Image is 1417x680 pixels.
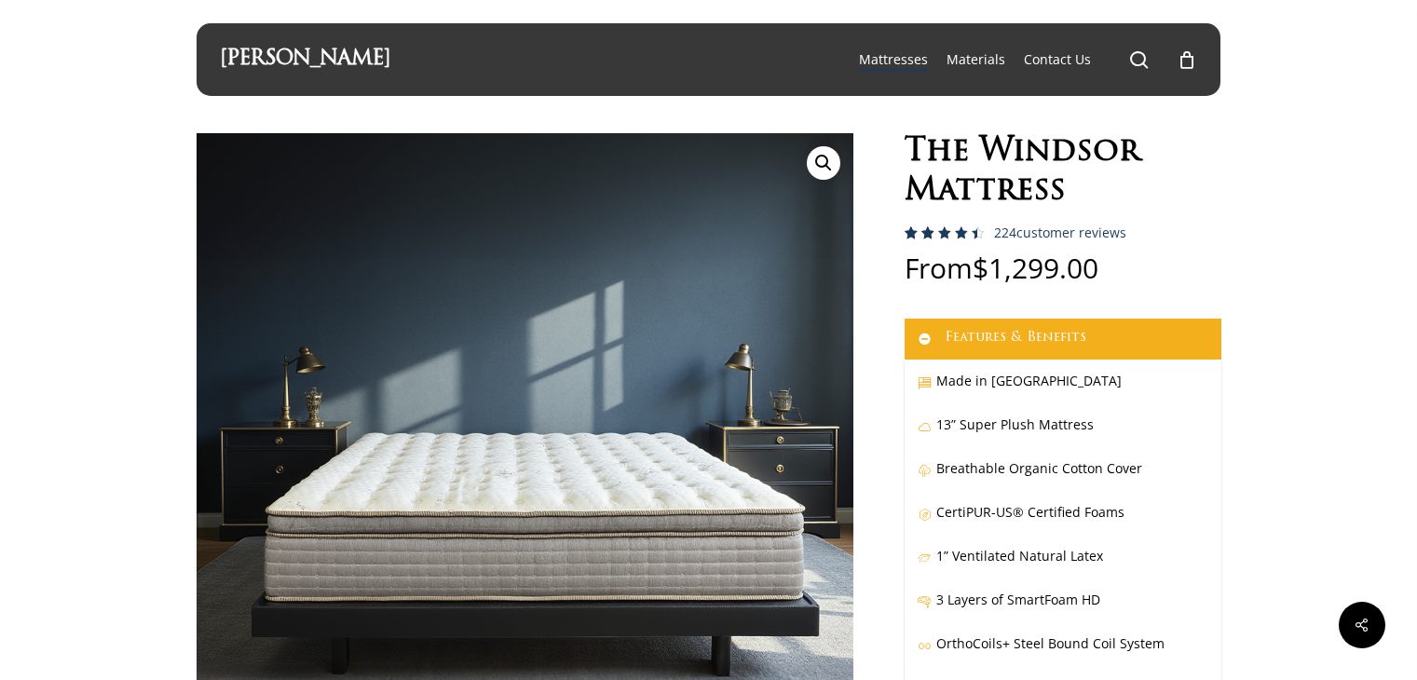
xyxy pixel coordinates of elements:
a: Mattresses [859,50,928,69]
nav: Main Menu [850,23,1197,96]
a: View full-screen image gallery [807,146,840,180]
span: 224 [994,224,1016,241]
h1: The Windsor Mattress [905,133,1221,211]
p: From [905,254,1221,319]
span: Rated out of 5 based on customer ratings [905,226,978,318]
span: Mattresses [859,50,928,68]
a: Cart [1177,49,1197,70]
div: Rated 4.59 out of 5 [905,226,985,239]
a: Materials [947,50,1005,69]
bdi: 1,299.00 [973,249,1098,287]
span: Materials [947,50,1005,68]
p: OrthoCoils+ Steel Bound Coil System [918,632,1208,675]
p: 3 Layers of SmartFoam HD [918,588,1208,632]
span: $ [973,249,988,287]
p: 13” Super Plush Mattress [918,413,1208,456]
a: Features & Benefits [905,319,1221,360]
p: 1” Ventilated Natural Latex [918,544,1208,588]
p: CertiPUR-US® Certified Foams [918,500,1208,544]
span: Contact Us [1024,50,1091,68]
a: [PERSON_NAME] [220,49,390,70]
a: Contact Us [1024,50,1091,69]
a: 224customer reviews [994,225,1126,240]
p: Made in [GEOGRAPHIC_DATA] [918,369,1208,413]
p: Breathable Organic Cotton Cover [918,456,1208,500]
span: 223 [905,226,934,257]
